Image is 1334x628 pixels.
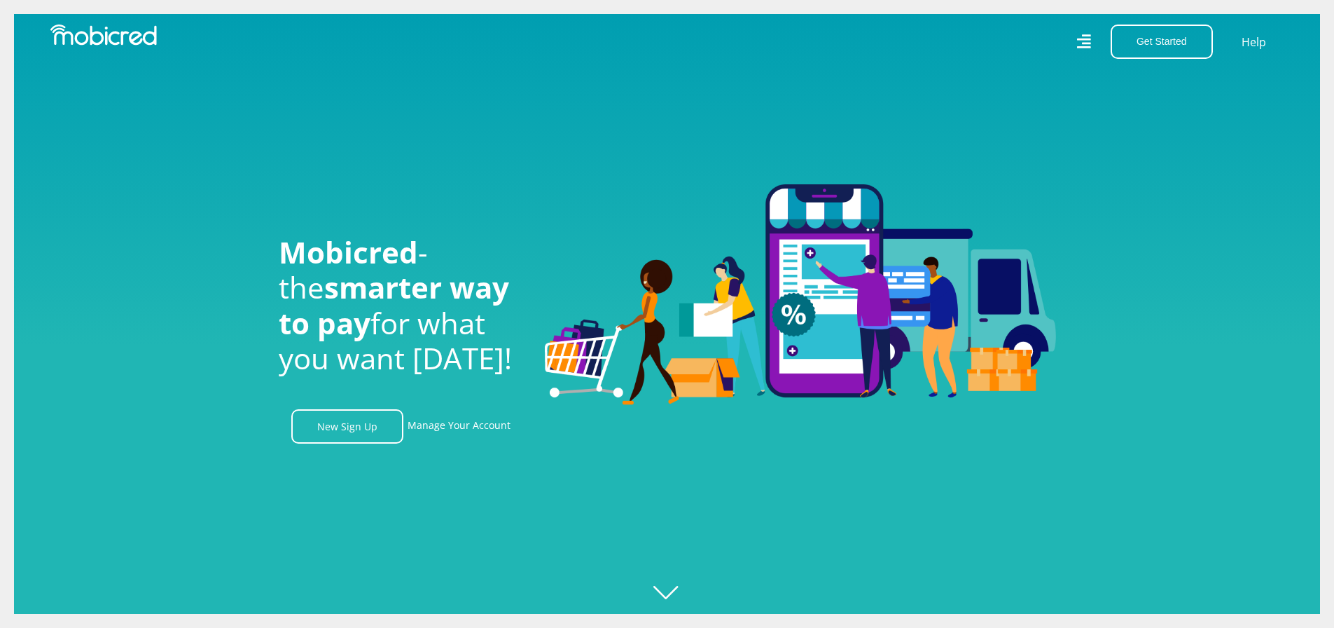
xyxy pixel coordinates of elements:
span: Mobicred [279,232,418,272]
h1: - the for what you want [DATE]! [279,235,524,376]
span: smarter way to pay [279,267,509,342]
a: Manage Your Account [408,409,510,444]
a: Help [1241,33,1267,51]
a: New Sign Up [291,409,403,444]
img: Mobicred [50,25,157,46]
img: Welcome to Mobicred [545,184,1056,406]
button: Get Started [1111,25,1213,59]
